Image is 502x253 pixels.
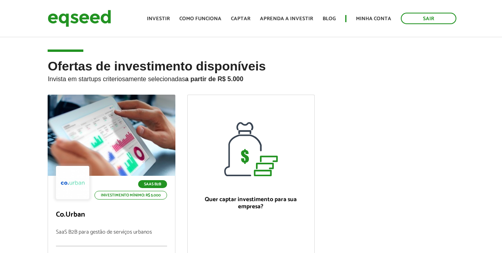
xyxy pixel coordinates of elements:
[56,211,167,219] p: Co.Urban
[138,180,167,188] p: SaaS B2B
[196,196,306,210] p: Quer captar investimento para sua empresa?
[48,8,111,29] img: EqSeed
[48,59,454,95] h2: Ofertas de investimento disponíveis
[231,16,250,21] a: Captar
[94,191,167,200] p: Investimento mínimo: R$ 5.000
[401,13,456,24] a: Sair
[56,229,167,246] p: SaaS B2B para gestão de serviços urbanos
[147,16,170,21] a: Investir
[260,16,313,21] a: Aprenda a investir
[185,76,243,82] strong: a partir de R$ 5.000
[179,16,221,21] a: Como funciona
[323,16,336,21] a: Blog
[356,16,391,21] a: Minha conta
[48,73,454,83] p: Invista em startups criteriosamente selecionadas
